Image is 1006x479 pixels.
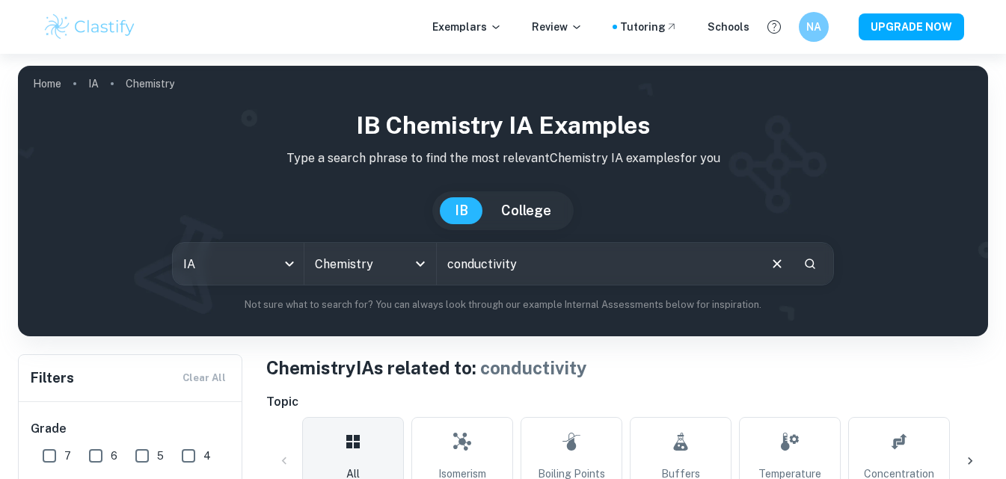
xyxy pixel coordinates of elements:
[64,448,71,464] span: 7
[432,19,502,35] p: Exemplars
[480,357,587,378] span: conductivity
[859,13,964,40] button: UPGRADE NOW
[31,420,231,438] h6: Grade
[410,253,431,274] button: Open
[486,197,566,224] button: College
[797,251,823,276] button: Search
[43,12,138,42] img: Clastify logo
[763,250,791,278] button: Clear
[30,149,976,167] p: Type a search phrase to find the most relevant Chemistry IA examples for you
[126,75,174,92] p: Chemistry
[761,14,787,40] button: Help and Feedback
[620,19,678,35] a: Tutoring
[173,243,304,285] div: IA
[30,108,976,143] h1: IB Chemistry IA examples
[799,12,829,42] button: NA
[31,368,74,389] h6: Filters
[266,393,988,411] h6: Topic
[805,19,822,35] h6: NA
[111,448,117,464] span: 6
[708,19,749,35] a: Schools
[157,448,164,464] span: 5
[203,448,211,464] span: 4
[18,66,988,336] img: profile cover
[30,297,976,312] p: Not sure what to search for? You can always look through our example Internal Assessments below f...
[440,197,483,224] button: IB
[437,243,757,285] input: E.g. enthalpy of combustion, Winkler method, phosphate and temperature...
[266,354,988,381] h1: Chemistry IAs related to:
[33,73,61,94] a: Home
[88,73,99,94] a: IA
[532,19,583,35] p: Review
